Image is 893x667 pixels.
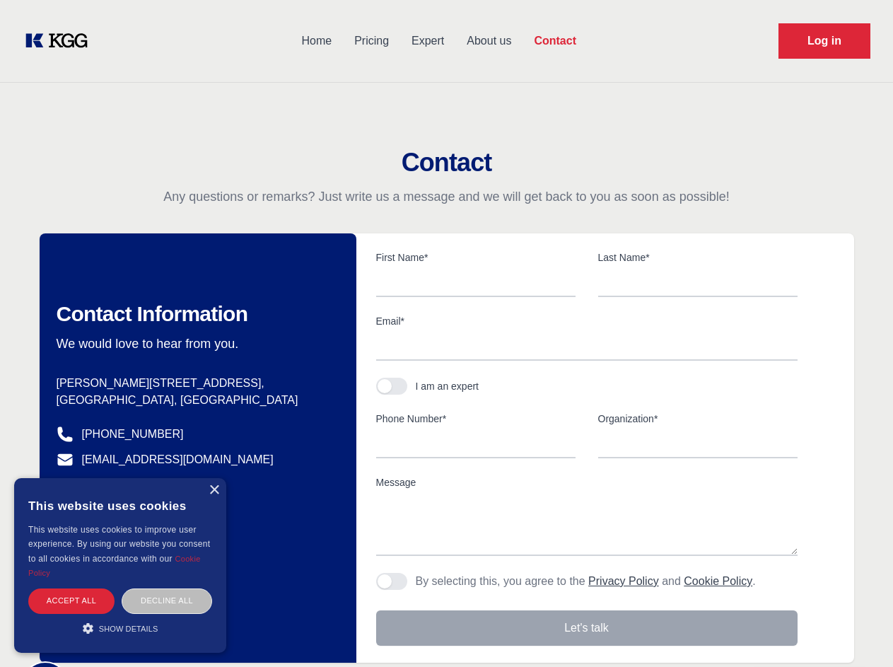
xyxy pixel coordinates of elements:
div: Show details [28,621,212,635]
p: We would love to hear from you. [57,335,334,352]
a: Privacy Policy [588,575,659,587]
h2: Contact [17,149,876,177]
a: @knowledgegategroup [57,477,197,494]
label: Message [376,475,798,489]
a: [PHONE_NUMBER] [82,426,184,443]
a: Cookie Policy [684,575,752,587]
a: KOL Knowledge Platform: Talk to Key External Experts (KEE) [23,30,99,52]
span: This website uses cookies to improve user experience. By using our website you consent to all coo... [28,525,210,564]
label: Organization* [598,412,798,426]
a: Contact [523,23,588,59]
label: Email* [376,314,798,328]
div: Close [209,485,219,496]
label: First Name* [376,250,576,265]
p: By selecting this, you agree to the and . [416,573,756,590]
a: Home [290,23,343,59]
label: Last Name* [598,250,798,265]
a: [EMAIL_ADDRESS][DOMAIN_NAME] [82,451,274,468]
label: Phone Number* [376,412,576,426]
a: Cookie Policy [28,555,201,577]
div: I am an expert [416,379,479,393]
button: Let's talk [376,610,798,646]
a: Request Demo [778,23,870,59]
h2: Contact Information [57,301,334,327]
a: About us [455,23,523,59]
iframe: Chat Widget [822,599,893,667]
p: [GEOGRAPHIC_DATA], [GEOGRAPHIC_DATA] [57,392,334,409]
div: Decline all [122,588,212,613]
a: Expert [400,23,455,59]
div: Accept all [28,588,115,613]
a: Pricing [343,23,400,59]
span: Show details [99,625,158,633]
p: Any questions or remarks? Just write us a message and we will get back to you as soon as possible! [17,188,876,205]
p: [PERSON_NAME][STREET_ADDRESS], [57,375,334,392]
div: This website uses cookies [28,489,212,523]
